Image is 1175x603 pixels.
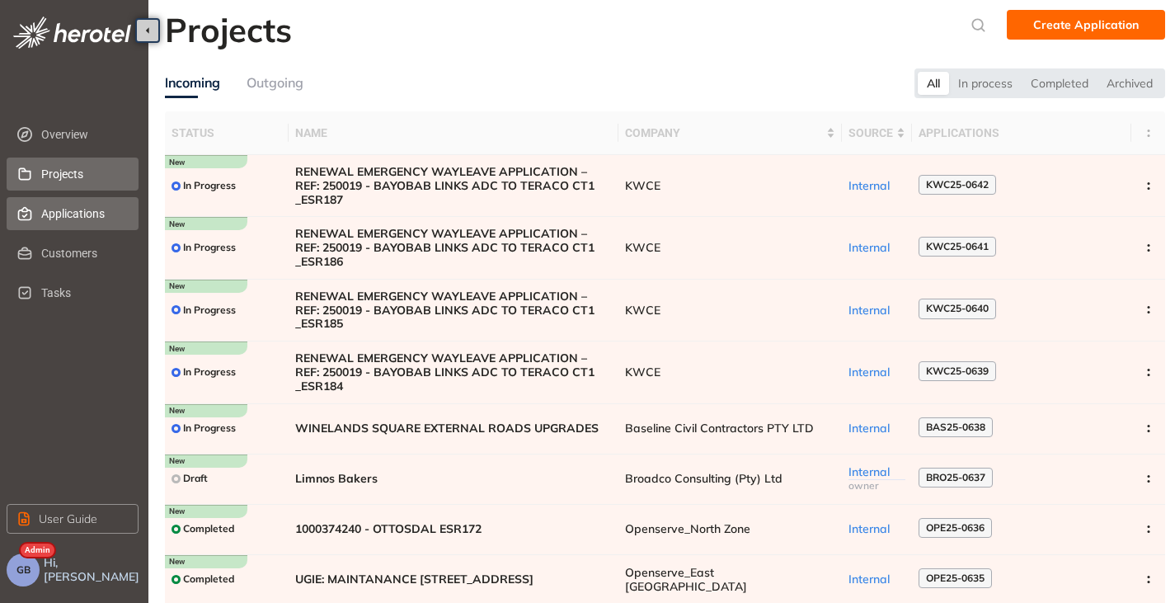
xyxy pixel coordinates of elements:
[625,472,835,486] span: Broadco Consulting (Pty) Ltd
[183,180,236,191] span: In Progress
[1033,16,1139,34] span: Create Application
[625,124,823,142] span: Company
[183,573,234,585] span: Completed
[183,242,236,253] span: In Progress
[926,303,989,314] span: KWC25-0640
[183,422,236,434] span: In Progress
[926,422,985,433] span: BAS25-0638
[295,572,612,587] span: UGIE: MAINTANANCE [STREET_ADDRESS]
[926,179,989,191] span: KWC25-0642
[625,241,835,255] span: KWCE
[848,124,893,142] span: Source
[926,572,985,584] span: OPE25-0635
[1097,72,1162,95] div: Archived
[848,241,905,255] div: Internal
[247,73,303,93] div: Outgoing
[165,10,292,49] h2: Projects
[625,179,835,193] span: KWCE
[41,118,125,151] span: Overview
[842,111,912,155] th: Source
[625,365,835,379] span: KWCE
[183,366,236,378] span: In Progress
[183,473,208,484] span: Draft
[618,111,842,155] th: Company
[295,227,612,268] span: RENEWAL EMERGENCY WAYLEAVE APPLICATION – REF: 250019 - BAYOBAB LINKS ADC TO TERACO CT1 _ESR186
[289,111,618,155] th: Name
[848,522,905,536] div: Internal
[949,72,1022,95] div: In process
[1007,10,1165,40] button: Create Application
[848,572,905,587] div: Internal
[39,510,97,528] span: User Guide
[295,351,612,393] span: RENEWAL EMERGENCY WAYLEAVE APPLICATION – REF: 250019 - BAYOBAB LINKS ADC TO TERACO CT1 _ESR184
[918,72,949,95] div: All
[848,365,905,379] div: Internal
[13,16,131,49] img: logo
[295,165,612,206] span: RENEWAL EMERGENCY WAYLEAVE APPLICATION – REF: 250019 - BAYOBAB LINKS ADC TO TERACO CT1 _ESR187
[926,522,985,534] span: OPE25-0636
[7,554,40,587] button: GB
[295,422,612,436] span: WINELANDS SQUARE EXTERNAL ROADS UPGRADES
[848,179,905,193] div: Internal
[41,237,125,270] span: Customers
[295,522,612,536] span: 1000374240 - OTTOSDAL ESR172
[165,73,220,93] div: Incoming
[625,566,835,594] span: Openserve_East [GEOGRAPHIC_DATA]
[183,523,234,535] span: Completed
[1022,72,1097,95] div: Completed
[848,422,905,436] div: Internal
[183,304,236,316] span: In Progress
[44,556,142,584] span: Hi, [PERSON_NAME]
[848,480,905,492] div: owner
[295,472,612,486] span: Limnos Bakers
[625,522,835,536] span: Openserve_North Zone
[848,304,905,318] div: Internal
[926,241,989,252] span: KWC25-0641
[41,197,125,230] span: Applications
[295,290,612,331] span: RENEWAL EMERGENCY WAYLEAVE APPLICATION – REF: 250019 - BAYOBAB LINKS ADC TO TERACO CT1 _ESR185
[926,365,989,377] span: KWC25-0639
[848,465,905,480] div: Internal
[41,276,125,309] span: Tasks
[625,304,835,318] span: KWCE
[41,158,125,191] span: Projects
[926,472,985,483] span: BRO25-0637
[16,564,31,576] span: GB
[7,504,139,534] button: User Guide
[625,422,835,436] span: Baseline Civil Contractors PTY LTD
[912,111,1131,155] th: Applications
[165,111,289,155] th: Status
